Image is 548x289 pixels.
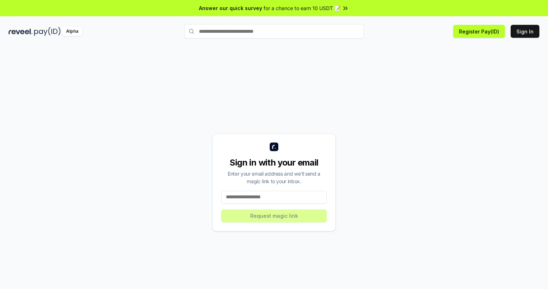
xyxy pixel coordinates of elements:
img: logo_small [270,143,278,151]
img: reveel_dark [9,27,33,36]
span: Answer our quick survey [199,4,262,12]
span: for a chance to earn 10 USDT 📝 [264,4,340,12]
img: pay_id [34,27,61,36]
button: Register Pay(ID) [453,25,505,38]
div: Enter your email address and we’ll send a magic link to your inbox. [221,170,327,185]
div: Sign in with your email [221,157,327,168]
button: Sign In [511,25,539,38]
div: Alpha [62,27,82,36]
